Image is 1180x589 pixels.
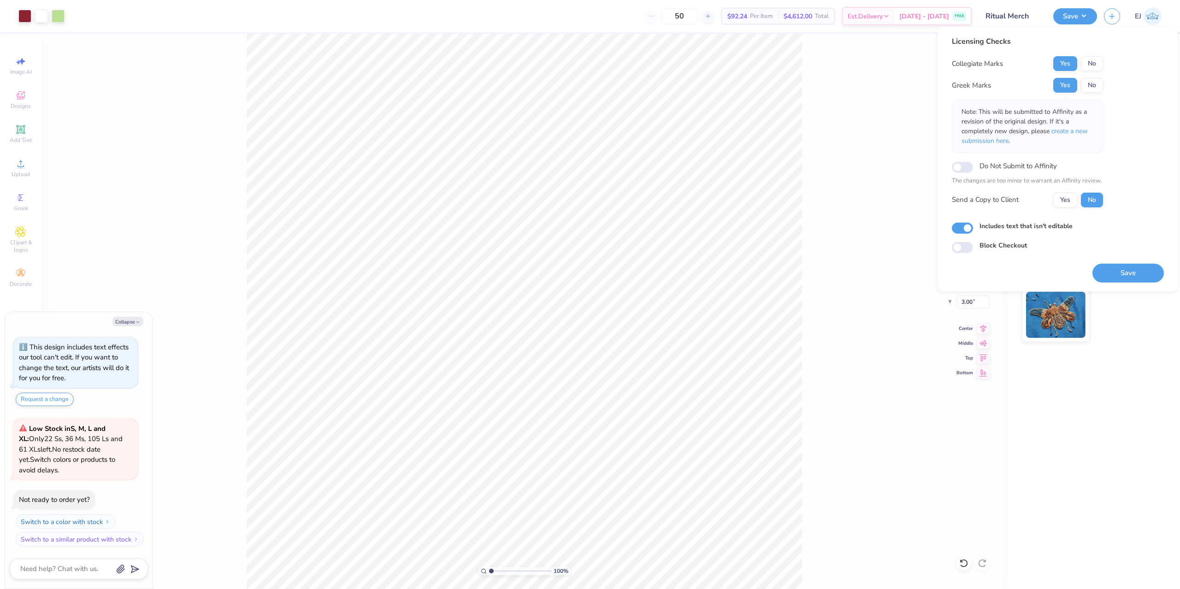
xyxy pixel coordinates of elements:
label: Includes text that isn't editable [979,221,1073,231]
img: Switch to a similar product with stock [133,536,139,542]
span: Image AI [10,68,32,76]
span: Add Text [10,136,32,144]
span: Middle [956,340,973,347]
span: Designs [11,102,31,110]
span: [DATE] - [DATE] [899,12,949,21]
button: No [1081,78,1103,93]
button: No [1081,193,1103,207]
span: Bottom [956,370,973,376]
span: Upload [12,171,30,178]
button: Yes [1053,56,1077,71]
span: Per Item [750,12,773,21]
div: Licensing Checks [952,36,1103,47]
button: Yes [1053,78,1077,93]
span: $92.24 [727,12,747,21]
label: Do Not Submit to Affinity [979,160,1057,172]
div: Not ready to order yet? [19,495,90,504]
input: – – [661,8,697,24]
img: Edgardo Jr [1144,7,1162,25]
span: Top [956,355,973,361]
button: Save [1092,264,1164,283]
span: Total [815,12,829,21]
span: Greek [14,205,28,212]
button: Request a change [16,393,74,406]
button: Switch to a similar product with stock [16,532,144,547]
strong: Low Stock in S, M, L and XL : [19,424,106,444]
div: Greek Marks [952,80,991,91]
p: The changes are too minor to warrant an Affinity review. [952,177,1103,186]
div: Collegiate Marks [952,59,1003,69]
span: Decorate [10,280,32,288]
span: Clipart & logos [5,239,37,253]
img: Metallic & Glitter [1026,292,1086,338]
span: 100 % [554,567,568,575]
span: EJ [1135,11,1141,22]
div: Send a Copy to Client [952,194,1019,205]
button: Save [1053,8,1097,24]
button: Collapse [112,317,143,326]
button: Switch to a color with stock [16,514,115,529]
input: Untitled Design [979,7,1046,25]
button: Yes [1053,193,1077,207]
span: No restock date yet. [19,445,100,465]
div: This design includes text effects our tool can't edit. If you want to change the text, our artist... [19,342,129,383]
span: $4,612.00 [784,12,812,21]
button: No [1081,56,1103,71]
label: Block Checkout [979,241,1027,250]
span: Only 22 Ss, 36 Ms, 105 Ls and 61 XLs left. Switch colors or products to avoid delays. [19,424,123,475]
span: Est. Delivery [848,12,883,21]
span: FREE [955,13,964,19]
a: EJ [1135,7,1162,25]
span: Center [956,325,973,332]
img: Switch to a color with stock [105,519,110,524]
p: Note: This will be submitted to Affinity as a revision of the original design. If it's a complete... [962,107,1093,146]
